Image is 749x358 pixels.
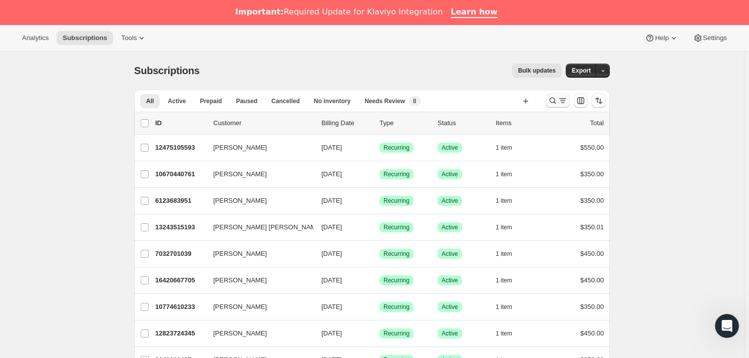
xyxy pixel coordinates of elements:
[384,170,410,178] span: Recurring
[155,220,604,234] div: 13243515193[PERSON_NAME] [PERSON_NAME][DATE]SuccessRecurringSuccessActive1 item$350.01
[321,197,342,204] span: [DATE]
[496,170,512,178] span: 1 item
[134,65,200,76] span: Subscriptions
[321,170,342,178] span: [DATE]
[580,170,604,178] span: $350.00
[442,303,458,311] span: Active
[155,302,205,312] p: 10774610233
[115,31,153,45] button: Tools
[207,193,307,209] button: [PERSON_NAME]
[438,118,488,128] p: Status
[574,94,588,108] button: Customize table column order and visibility
[22,34,49,42] span: Analytics
[442,197,458,205] span: Active
[271,97,300,105] span: Cancelled
[321,250,342,257] span: [DATE]
[496,273,523,287] button: 1 item
[580,223,604,231] span: $350.01
[703,34,727,42] span: Settings
[496,167,523,181] button: 1 item
[572,67,591,75] span: Export
[566,64,597,78] button: Export
[63,34,107,42] span: Subscriptions
[384,144,410,152] span: Recurring
[321,223,342,231] span: [DATE]
[442,144,458,152] span: Active
[213,222,322,232] span: [PERSON_NAME] [PERSON_NAME]
[213,328,267,338] span: [PERSON_NAME]
[512,64,562,78] button: Bulk updates
[580,303,604,310] span: $350.00
[213,169,267,179] span: [PERSON_NAME]
[496,194,523,208] button: 1 item
[413,97,417,105] span: 8
[155,273,604,287] div: 16420667705[PERSON_NAME][DATE]SuccessRecurringSuccessActive1 item$450.00
[121,34,137,42] span: Tools
[496,276,512,284] span: 1 item
[496,326,523,340] button: 1 item
[655,34,668,42] span: Help
[207,299,307,315] button: [PERSON_NAME]
[236,97,257,105] span: Paused
[442,170,458,178] span: Active
[496,250,512,258] span: 1 item
[496,329,512,337] span: 1 item
[321,329,342,337] span: [DATE]
[496,141,523,155] button: 1 item
[235,7,443,17] div: Required Update for Klaviyo Integration
[155,249,205,259] p: 7032701039
[687,31,733,45] button: Settings
[580,250,604,257] span: $450.00
[380,118,430,128] div: Type
[207,325,307,341] button: [PERSON_NAME]
[715,314,739,338] iframe: Intercom live chat
[496,303,512,311] span: 1 item
[442,329,458,337] span: Active
[442,223,458,231] span: Active
[207,246,307,262] button: [PERSON_NAME]
[590,118,604,128] p: Total
[442,250,458,258] span: Active
[496,300,523,314] button: 1 item
[546,94,570,108] button: Search and filter results
[384,197,410,205] span: Recurring
[155,118,604,128] div: IDCustomerBilling DateTypeStatusItemsTotal
[496,197,512,205] span: 1 item
[321,144,342,151] span: [DATE]
[592,94,606,108] button: Sort the results
[155,169,205,179] p: 10670440761
[16,31,55,45] button: Analytics
[155,328,205,338] p: 12823724345
[155,143,205,153] p: 12475105593
[314,97,350,105] span: No inventory
[155,196,205,206] p: 6123683951
[213,275,267,285] span: [PERSON_NAME]
[213,118,313,128] p: Customer
[384,223,410,231] span: Recurring
[155,194,604,208] div: 6123683951[PERSON_NAME][DATE]SuccessRecurringSuccessActive1 item$350.00
[155,326,604,340] div: 12823724345[PERSON_NAME][DATE]SuccessRecurringSuccessActive1 item$450.00
[639,31,684,45] button: Help
[213,302,267,312] span: [PERSON_NAME]
[384,329,410,337] span: Recurring
[321,276,342,284] span: [DATE]
[155,141,604,155] div: 12475105593[PERSON_NAME][DATE]SuccessRecurringSuccessActive1 item$550.00
[200,97,222,105] span: Prepaid
[155,167,604,181] div: 10670440761[PERSON_NAME][DATE]SuccessRecurringSuccessActive1 item$350.00
[496,144,512,152] span: 1 item
[155,300,604,314] div: 10774610233[PERSON_NAME][DATE]SuccessRecurringSuccessActive1 item$350.00
[580,197,604,204] span: $350.00
[155,247,604,261] div: 7032701039[PERSON_NAME][DATE]SuccessRecurringSuccessActive1 item$450.00
[155,118,205,128] p: ID
[518,94,534,108] button: Create new view
[213,196,267,206] span: [PERSON_NAME]
[384,303,410,311] span: Recurring
[451,7,498,18] a: Learn how
[213,249,267,259] span: [PERSON_NAME]
[207,140,307,156] button: [PERSON_NAME]
[496,223,512,231] span: 1 item
[580,329,604,337] span: $450.00
[168,97,186,105] span: Active
[213,143,267,153] span: [PERSON_NAME]
[496,247,523,261] button: 1 item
